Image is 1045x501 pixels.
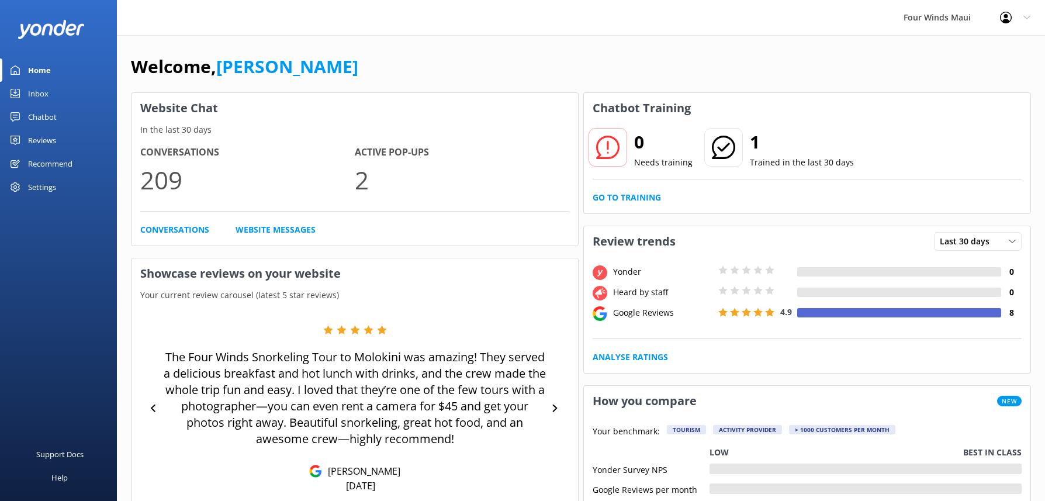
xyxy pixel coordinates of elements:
span: 4.9 [780,306,792,317]
a: [PERSON_NAME] [216,54,358,78]
div: Heard by staff [610,286,715,299]
h3: How you compare [584,386,705,416]
span: New [997,396,1022,406]
div: Yonder Survey NPS [593,464,710,474]
div: Inbox [28,82,49,105]
div: Google Reviews per month [593,483,710,494]
p: [DATE] [346,479,375,492]
div: Reviews [28,129,56,152]
div: Tourism [667,425,706,434]
span: Last 30 days [940,235,996,248]
p: Trained in the last 30 days [750,156,854,169]
p: Your benchmark: [593,425,660,439]
h3: Chatbot Training [584,93,700,123]
p: The Four Winds Snorkeling Tour to Molokini was amazing! They served a delicious breakfast and hot... [164,349,546,447]
p: Needs training [634,156,693,169]
p: Best in class [963,446,1022,459]
h3: Website Chat [132,93,578,123]
p: 209 [140,160,355,199]
img: yonder-white-logo.png [18,20,85,39]
a: Conversations [140,223,209,236]
p: Your current review carousel (latest 5 star reviews) [132,289,578,302]
h3: Showcase reviews on your website [132,258,578,289]
p: [PERSON_NAME] [322,465,400,478]
h4: Active Pop-ups [355,145,569,160]
h1: Welcome, [131,53,358,81]
div: Google Reviews [610,306,715,319]
h4: Conversations [140,145,355,160]
h4: 0 [1001,286,1022,299]
p: In the last 30 days [132,123,578,136]
div: Settings [28,175,56,199]
p: Low [710,446,729,459]
img: Google Reviews [309,465,322,478]
h2: 1 [750,128,854,156]
a: Go to Training [593,191,661,204]
h3: Review trends [584,226,684,257]
div: Activity Provider [713,425,782,434]
div: Support Docs [36,443,84,466]
h4: 8 [1001,306,1022,319]
p: 2 [355,160,569,199]
div: Yonder [610,265,715,278]
div: Recommend [28,152,72,175]
h4: 0 [1001,265,1022,278]
div: Home [28,58,51,82]
div: Chatbot [28,105,57,129]
h2: 0 [634,128,693,156]
div: Help [51,466,68,489]
a: Analyse Ratings [593,351,668,364]
a: Website Messages [236,223,316,236]
div: > 1000 customers per month [789,425,895,434]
